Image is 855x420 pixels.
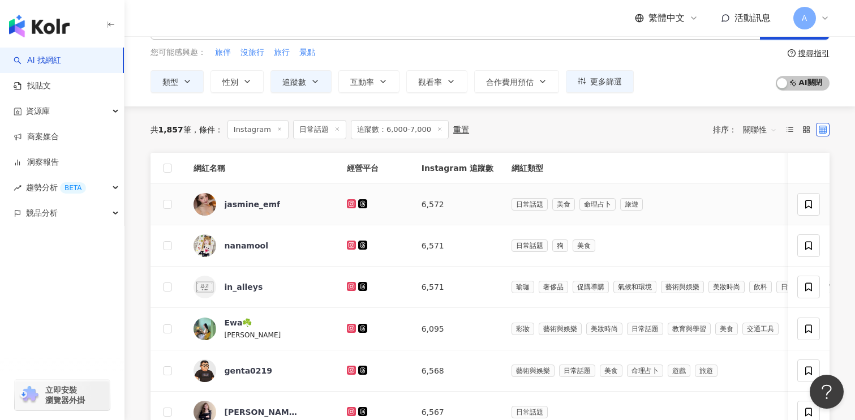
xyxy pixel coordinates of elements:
[191,125,223,134] span: 條件 ：
[613,281,656,293] span: 氣候和環境
[60,182,86,194] div: BETA
[240,47,264,58] span: 沒旅行
[413,267,502,308] td: 6,571
[338,153,413,184] th: 經營平台
[512,323,534,335] span: 彩妝
[338,70,399,93] button: 互動率
[14,157,59,168] a: 洞察報告
[742,323,779,335] span: 交通工具
[573,281,609,293] span: 促購導購
[627,323,663,335] span: 日常話題
[552,239,568,252] span: 狗
[273,46,290,59] button: 旅行
[14,80,51,92] a: 找貼文
[512,239,548,252] span: 日常話題
[668,323,711,335] span: 教育與學習
[26,98,50,124] span: 資源庫
[734,12,771,23] span: 活動訊息
[573,239,595,252] span: 美食
[579,198,616,211] span: 命理占卜
[715,323,738,335] span: 美食
[566,70,634,93] button: 更多篩選
[413,308,502,350] td: 6,095
[413,225,502,267] td: 6,571
[293,120,346,139] span: 日常話題
[559,365,595,377] span: 日常話題
[225,365,273,376] div: genta0219
[788,49,796,57] span: question-circle
[668,365,690,377] span: 遊戲
[512,198,548,211] span: 日常話題
[45,385,85,405] span: 立即安裝 瀏覽器外掛
[26,175,86,200] span: 趨勢分析
[194,359,329,382] a: KOL Avatargenta0219
[512,281,534,293] span: 瑜珈
[227,120,289,139] span: Instagram
[194,359,216,382] img: KOL Avatar
[512,365,555,377] span: 藝術與娛樂
[214,46,231,59] button: 旅伴
[194,276,329,298] a: KOL Avatarin_alleys
[586,323,622,335] span: 美妝時尚
[14,55,61,66] a: searchAI 找網紅
[194,193,329,216] a: KOL Avatarjasmine_emf
[474,70,559,93] button: 合作費用預估
[539,323,582,335] span: 藝術與娛樂
[26,200,58,226] span: 競品分析
[539,281,568,293] span: 奢侈品
[162,78,178,87] span: 類型
[620,198,643,211] span: 旅遊
[413,184,502,225] td: 6,572
[743,121,777,139] span: 關聯性
[627,365,663,377] span: 命理占卜
[648,12,685,24] span: 繁體中文
[151,47,206,58] span: 您可能感興趣：
[194,193,216,216] img: KOL Avatar
[661,281,704,293] span: 藝術與娛樂
[225,199,281,210] div: jasmine_emf
[194,318,216,340] img: KOL Avatar
[158,125,183,134] span: 1,857
[413,350,502,392] td: 6,568
[210,70,264,93] button: 性別
[453,125,469,134] div: 重置
[194,276,216,298] img: KOL Avatar
[299,46,316,59] button: 景點
[151,125,191,134] div: 共 筆
[749,281,772,293] span: 飲料
[9,15,70,37] img: logo
[194,234,216,257] img: KOL Avatar
[350,78,374,87] span: 互動率
[776,281,813,293] span: 日常話題
[184,153,338,184] th: 網紅名稱
[270,70,332,93] button: 追蹤數
[18,386,40,404] img: chrome extension
[708,281,745,293] span: 美妝時尚
[600,365,622,377] span: 美食
[151,70,204,93] button: 類型
[225,331,281,339] span: [PERSON_NAME]
[810,375,844,409] iframe: Help Scout Beacon - Open
[713,121,783,139] div: 排序：
[406,70,467,93] button: 觀看率
[215,47,231,58] span: 旅伴
[590,77,622,86] span: 更多篩選
[798,49,830,58] div: 搜尋指引
[695,365,717,377] span: 旅遊
[512,406,548,418] span: 日常話題
[194,234,329,257] a: KOL Avatarnanamool
[225,240,268,251] div: nanamool
[225,317,252,328] div: Ewa☘️
[240,46,265,59] button: 沒旅行
[299,47,315,58] span: 景點
[225,281,263,293] div: in_alleys
[222,78,238,87] span: 性別
[486,78,534,87] span: 合作費用預估
[552,198,575,211] span: 美食
[194,317,329,341] a: KOL AvatarEwa☘️[PERSON_NAME]
[15,380,110,410] a: chrome extension立即安裝 瀏覽器外掛
[418,78,442,87] span: 觀看率
[802,12,807,24] span: A
[14,184,22,192] span: rise
[14,131,59,143] a: 商案媒合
